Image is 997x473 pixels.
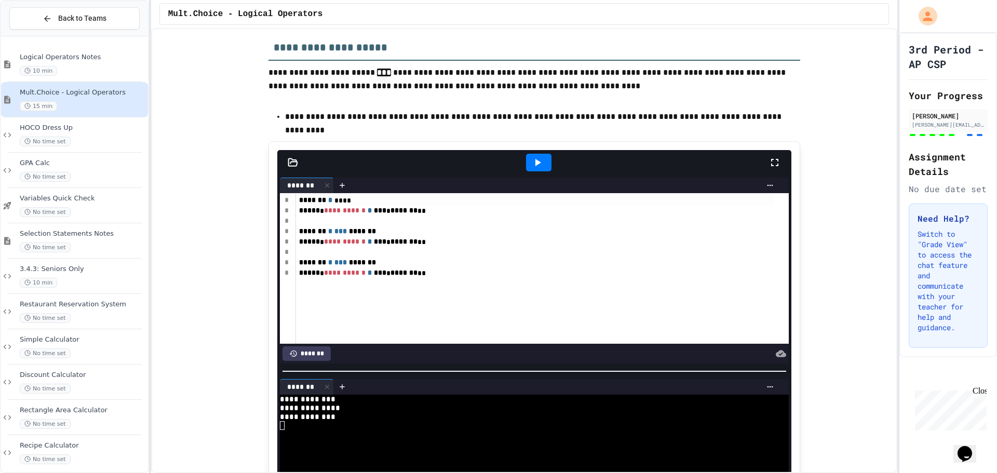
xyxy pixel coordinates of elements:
span: Discount Calculator [20,371,146,380]
h2: Your Progress [909,88,988,103]
span: 15 min [20,101,57,111]
button: Back to Teams [9,7,140,30]
div: [PERSON_NAME][EMAIL_ADDRESS][PERSON_NAME][DOMAIN_NAME] [912,121,985,129]
span: Logical Operators Notes [20,53,146,62]
span: 3.4.3: Seniors Only [20,265,146,274]
span: Back to Teams [58,13,106,24]
span: No time set [20,313,71,323]
span: Variables Quick Check [20,194,146,203]
span: No time set [20,419,71,429]
span: No time set [20,207,71,217]
h1: 3rd Period - AP CSP [909,42,988,71]
h2: Assignment Details [909,150,988,179]
span: Mult.Choice - Logical Operators [168,8,323,20]
span: Selection Statements Notes [20,229,146,238]
span: 10 min [20,278,57,288]
span: No time set [20,454,71,464]
iframe: chat widget [953,431,987,463]
span: No time set [20,137,71,146]
span: Simple Calculator [20,335,146,344]
div: [PERSON_NAME] [912,111,985,120]
div: No due date set [909,183,988,195]
iframe: chat widget [911,386,987,430]
span: Rectangle Area Calculator [20,406,146,415]
span: Mult.Choice - Logical Operators [20,88,146,97]
span: 10 min [20,66,57,76]
div: Chat with us now!Close [4,4,72,66]
span: No time set [20,348,71,358]
span: GPA Calc [20,159,146,168]
span: No time set [20,242,71,252]
span: HOCO Dress Up [20,124,146,132]
span: Restaurant Reservation System [20,300,146,309]
div: My Account [908,4,940,28]
span: No time set [20,172,71,182]
span: Recipe Calculator [20,441,146,450]
p: Switch to "Grade View" to access the chat feature and communicate with your teacher for help and ... [918,229,979,333]
span: No time set [20,384,71,394]
h3: Need Help? [918,212,979,225]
